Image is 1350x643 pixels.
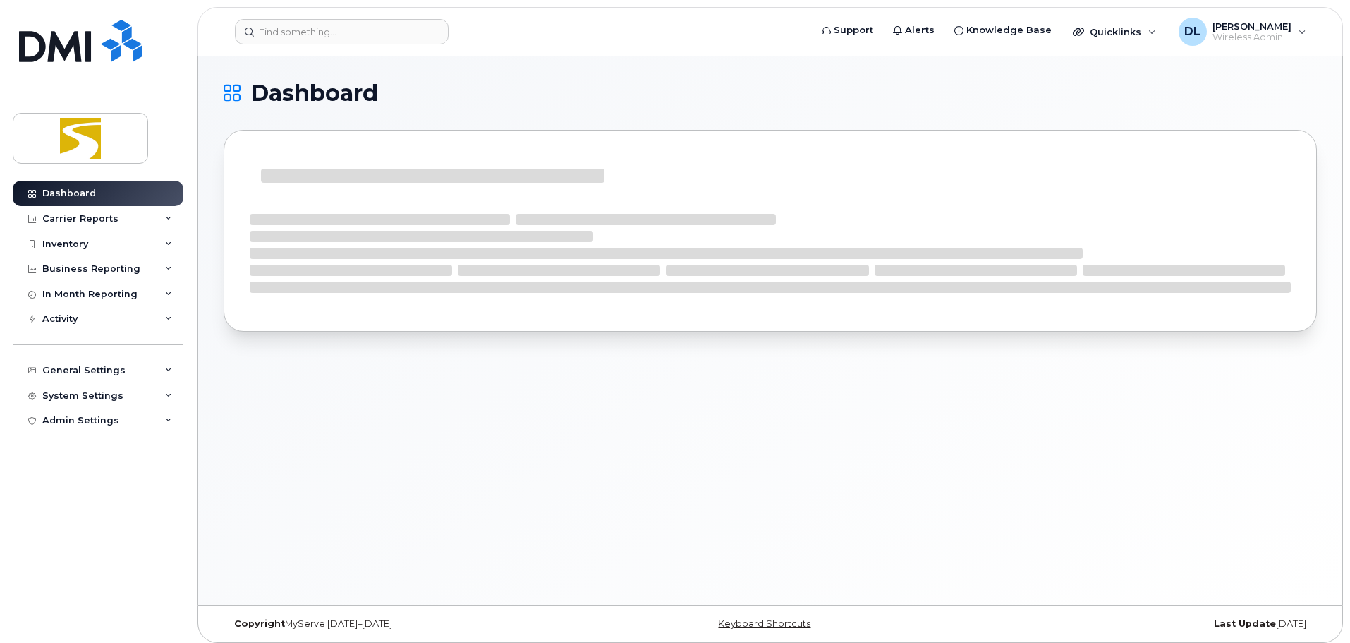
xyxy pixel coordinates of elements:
div: [DATE] [952,618,1317,630]
a: Keyboard Shortcuts [718,618,810,629]
div: MyServe [DATE]–[DATE] [224,618,588,630]
strong: Copyright [234,618,285,629]
strong: Last Update [1214,618,1276,629]
span: Dashboard [250,83,378,104]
